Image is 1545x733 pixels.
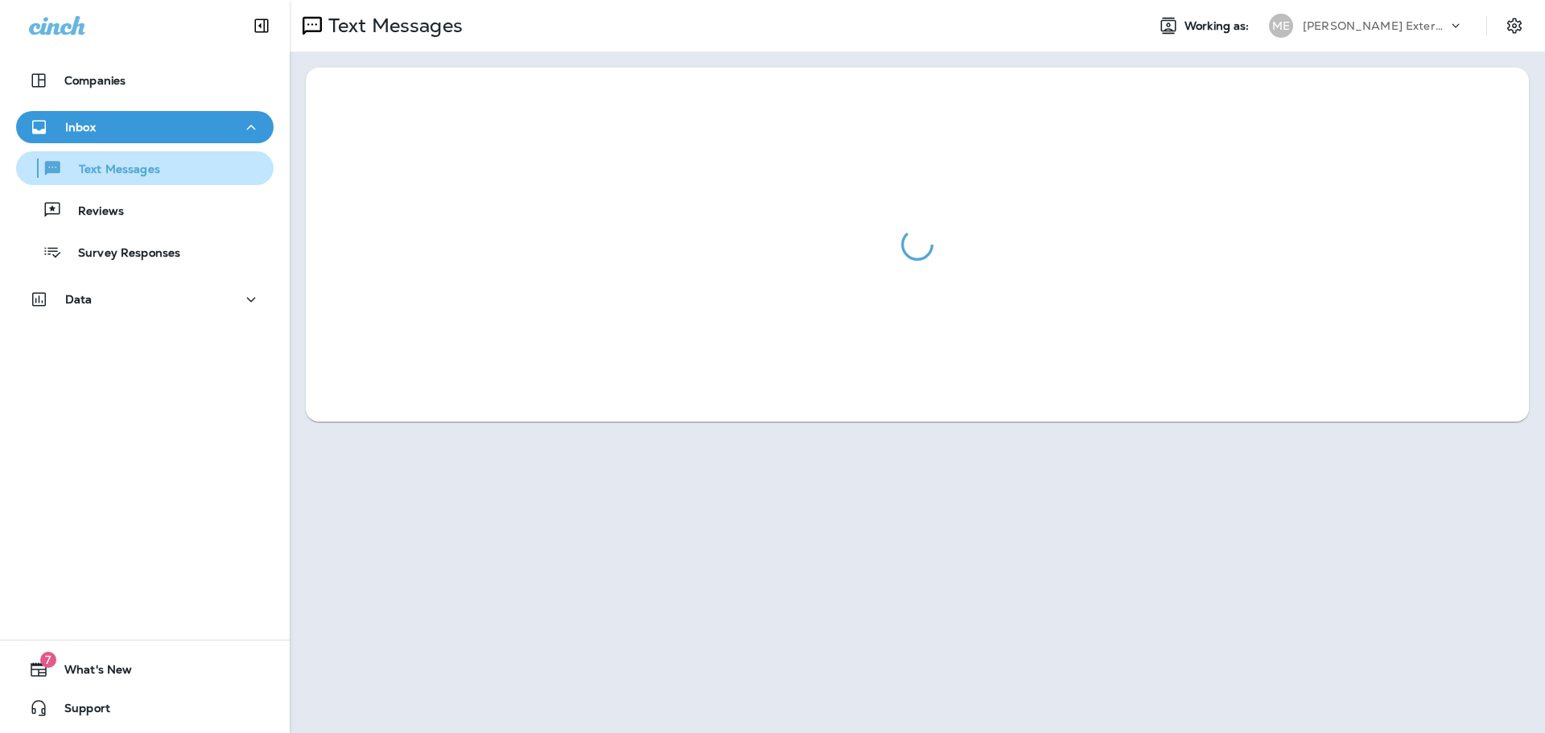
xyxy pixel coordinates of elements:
p: Inbox [65,121,96,134]
p: Survey Responses [62,246,180,261]
button: Inbox [16,111,274,143]
button: Support [16,692,274,724]
span: 7 [40,652,56,668]
p: Text Messages [322,14,463,38]
button: Reviews [16,193,274,227]
span: What's New [48,663,132,682]
p: Companies [64,74,126,87]
span: Working as: [1184,19,1253,33]
p: Reviews [62,204,124,220]
button: Companies [16,64,274,97]
div: ME [1269,14,1293,38]
button: Collapse Sidebar [239,10,284,42]
button: Settings [1500,11,1529,40]
p: [PERSON_NAME] Exterminating [1303,19,1448,32]
p: Data [65,293,93,306]
span: Support [48,702,110,721]
button: Survey Responses [16,235,274,269]
button: 7What's New [16,653,274,686]
button: Text Messages [16,151,274,185]
p: Text Messages [63,163,160,178]
button: Data [16,283,274,315]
